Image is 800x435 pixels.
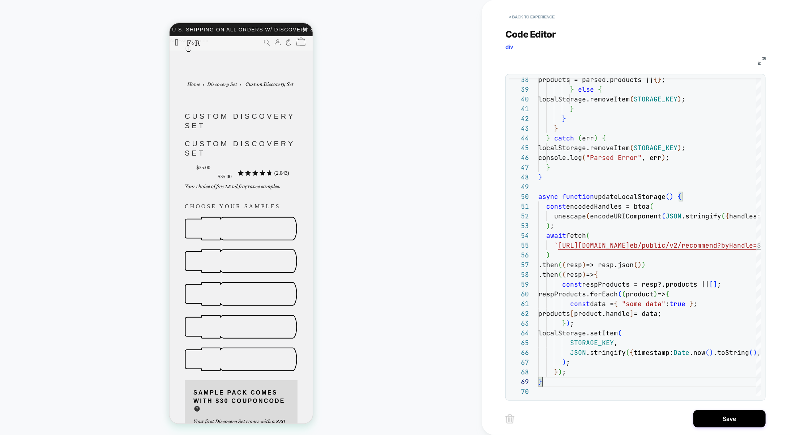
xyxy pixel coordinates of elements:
[509,357,529,367] div: 67
[677,192,681,201] span: {
[538,290,618,298] span: respProducts.forEach
[753,348,757,357] span: )
[630,348,634,357] span: {
[538,153,582,162] span: console.log
[18,57,31,64] a: Home
[681,212,721,220] span: .stringify
[509,211,529,221] div: 52
[725,212,729,220] span: {
[721,212,725,220] span: (
[509,270,529,279] div: 58
[586,231,590,240] span: (
[666,212,681,220] span: JSON
[582,270,586,279] span: )
[622,300,666,308] span: "some data"
[729,212,793,220] span: handles: handles
[713,280,717,288] span: ]
[509,104,529,114] div: 41
[103,12,113,29] a: Login
[634,309,662,318] span: = data;
[505,11,558,23] button: < Back to experience
[558,270,562,279] span: (
[566,358,570,366] span: ;
[550,222,554,230] span: ;
[546,202,566,210] span: const
[562,368,566,376] span: ;
[673,348,689,357] span: Date
[626,348,630,357] span: (
[538,95,630,103] span: localStorage.removeItem
[582,261,586,269] span: )
[546,222,550,230] span: )
[509,348,529,357] div: 66
[586,270,594,279] span: =>
[642,261,646,269] span: )
[590,300,614,308] span: data =
[630,309,634,318] span: ]
[94,375,116,381] span: Code
[570,300,590,308] span: const
[713,348,749,357] span: .toString
[570,309,574,318] span: [
[558,261,562,269] span: (
[546,163,550,171] span: }
[630,95,634,103] span: (
[48,151,62,156] span: $35.00
[717,280,721,288] span: ;
[582,280,709,288] span: respProducts = resp?.products ||
[509,192,529,201] div: 50
[666,290,669,298] span: {
[509,299,529,309] div: 61
[566,261,582,269] span: resp
[15,88,128,107] h2: Custom Discovery Set
[509,279,529,289] div: 59
[618,329,622,337] span: (
[509,201,529,211] div: 51
[76,57,124,64] a: Custom Discovery Set
[681,144,685,152] span: ;
[677,144,681,152] span: )
[509,123,529,133] div: 43
[15,57,128,68] nav: breadcrumbs
[709,280,713,288] span: [
[570,348,586,357] span: JSON
[509,221,529,231] div: 53
[666,192,669,201] span: (
[538,261,558,269] span: .then
[614,339,618,347] span: ,
[546,251,550,259] span: )
[634,144,677,152] span: STORAGE_KEY
[509,387,529,396] div: 70
[509,250,529,260] div: 56
[650,202,654,210] span: (
[705,348,709,357] span: (
[654,290,658,298] span: )
[15,158,128,168] p: Your choice of five 1.5 ml fragrance samples.
[662,212,666,220] span: (
[505,43,513,50] span: div
[669,300,685,308] span: true
[689,300,693,308] span: }
[662,153,666,162] span: )
[689,348,705,357] span: .now
[677,95,681,103] span: )
[622,290,626,298] span: (
[554,212,586,220] span: unescape
[590,212,662,220] span: encodeURIComponent
[578,134,582,142] span: (
[681,95,685,103] span: ;
[570,105,574,113] span: }
[570,85,574,93] span: }
[562,358,566,366] span: )
[570,339,614,347] span: STORAGE_KEY
[538,192,558,201] span: async
[566,202,650,210] span: encodedHandles = btoa
[582,134,594,142] span: err
[509,318,529,328] div: 63
[582,153,586,162] span: (
[509,231,529,240] div: 54
[15,114,128,135] h2: Custom Discovery Set
[546,134,550,142] span: }
[505,414,514,423] img: delete
[509,289,529,299] div: 60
